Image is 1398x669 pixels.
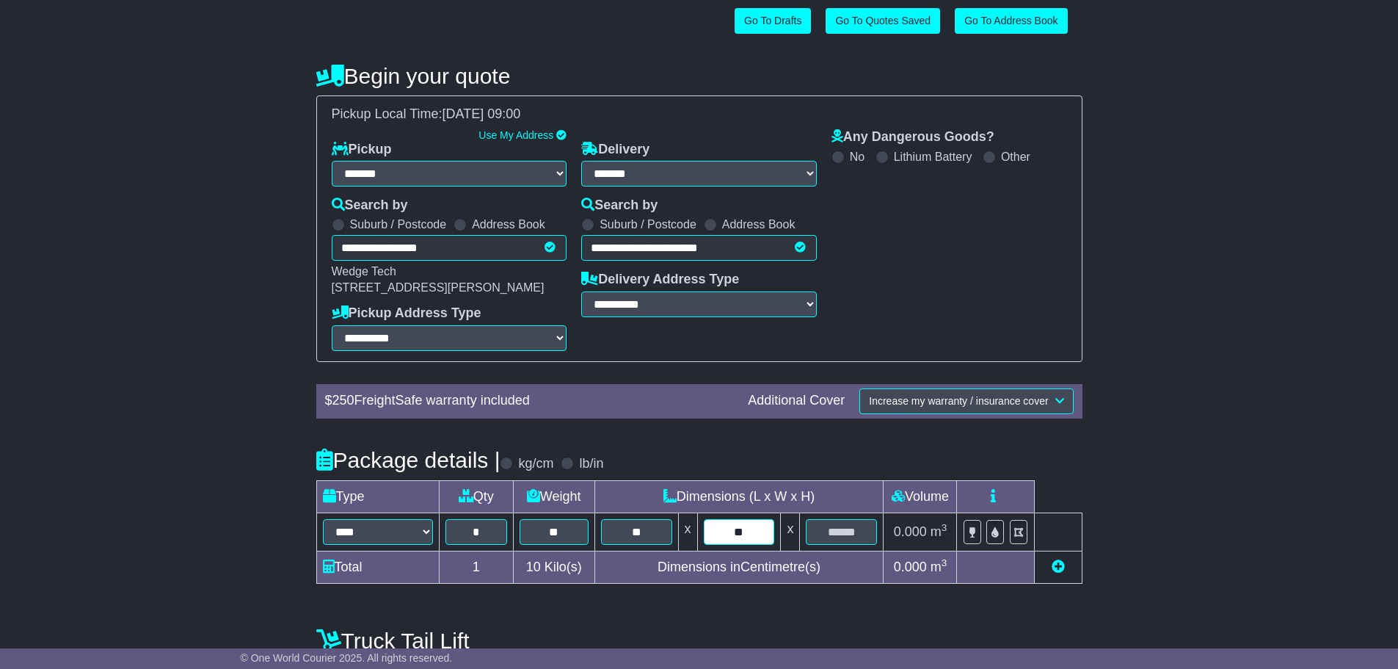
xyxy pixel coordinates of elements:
td: Weight [513,480,594,513]
td: 1 [439,551,513,583]
label: Delivery [581,142,649,158]
td: Type [316,480,439,513]
td: Total [316,551,439,583]
span: 10 [526,560,541,574]
span: Increase my warranty / insurance cover [869,395,1048,407]
a: Go To Quotes Saved [826,8,940,34]
label: Address Book [472,217,545,231]
a: Go To Address Book [955,8,1067,34]
label: Pickup [332,142,392,158]
a: Go To Drafts [735,8,811,34]
span: 250 [332,393,354,408]
label: No [850,150,864,164]
label: Suburb / Postcode [600,217,696,231]
span: [STREET_ADDRESS][PERSON_NAME] [332,281,545,294]
td: Volume [884,480,957,513]
label: Search by [332,198,408,214]
a: Use My Address [478,129,553,141]
td: Kilo(s) [513,551,594,583]
div: $ FreightSafe warranty included [318,393,741,409]
label: Other [1001,150,1030,164]
a: Add new item [1052,560,1065,574]
label: kg/cm [518,456,553,472]
td: x [781,513,800,551]
label: Pickup Address Type [332,305,481,322]
div: Pickup Local Time: [324,106,1074,123]
div: Additional Cover [740,393,852,409]
span: 0.000 [894,524,927,539]
span: [DATE] 09:00 [443,106,521,121]
span: m [931,524,947,539]
span: Wedge Tech [332,265,396,278]
td: x [678,513,697,551]
span: m [931,560,947,574]
label: Address Book [722,217,796,231]
td: Dimensions (L x W x H) [594,480,884,513]
td: Qty [439,480,513,513]
h4: Begin your quote [316,64,1082,88]
label: Suburb / Postcode [350,217,447,231]
td: Dimensions in Centimetre(s) [594,551,884,583]
label: Lithium Battery [894,150,972,164]
h4: Truck Tail Lift [316,629,1082,653]
span: © One World Courier 2025. All rights reserved. [241,652,453,664]
label: Any Dangerous Goods? [831,129,994,145]
label: Search by [581,198,658,214]
sup: 3 [942,522,947,533]
button: Increase my warranty / insurance cover [859,388,1073,414]
label: lb/in [579,456,603,472]
span: 0.000 [894,560,927,574]
h4: Package details | [316,448,500,472]
label: Delivery Address Type [581,272,739,288]
sup: 3 [942,557,947,568]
